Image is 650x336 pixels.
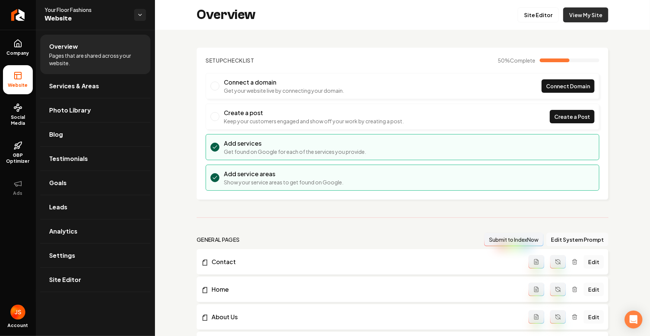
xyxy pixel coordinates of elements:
span: Pages that are shared across your website. [49,52,142,67]
button: Submit to IndexNow [484,233,543,246]
button: Add admin page prompt [529,310,544,324]
h2: Checklist [206,57,254,64]
span: Social Media [3,114,33,126]
a: Contact [201,257,529,266]
span: Account [8,323,28,329]
span: Leads [49,203,67,212]
a: Photo Library [40,98,150,122]
span: Settings [49,251,75,260]
a: Social Media [3,97,33,132]
a: Edit [584,255,604,269]
span: 50 % [498,57,535,64]
a: View My Site [563,7,608,22]
a: Testimonials [40,147,150,171]
span: Site Editor [49,275,81,284]
span: Services & Areas [49,82,99,91]
span: Your Floor Fashions [45,6,128,13]
p: Show your service areas to get found on Google. [224,178,343,186]
span: Blog [49,130,63,139]
a: Edit [584,310,604,324]
a: Analytics [40,219,150,243]
span: Ads [10,190,26,196]
p: Keep your customers engaged and show off your work by creating a post. [224,117,404,125]
h3: Create a post [224,108,404,117]
a: Blog [40,123,150,146]
span: Website [45,13,128,24]
span: Testimonials [49,154,88,163]
span: Setup [206,57,223,64]
a: Goals [40,171,150,195]
a: Company [3,33,33,62]
span: Website [5,82,31,88]
span: GBP Optimizer [3,152,33,164]
span: Overview [49,42,78,51]
h2: general pages [197,236,240,243]
a: Connect Domain [542,79,594,93]
h2: Overview [197,7,256,22]
span: Goals [49,178,67,187]
a: Home [201,285,529,294]
button: Open user button [10,305,25,320]
span: Company [4,50,32,56]
span: Photo Library [49,106,91,115]
button: Add admin page prompt [529,255,544,269]
button: Add admin page prompt [529,283,544,296]
h3: Add services [224,139,366,148]
button: Edit System Prompt [546,233,608,246]
p: Get found on Google for each of the services you provide. [224,148,366,155]
h3: Add service areas [224,169,343,178]
a: Site Editor [40,268,150,292]
a: Settings [40,244,150,267]
a: Leads [40,195,150,219]
div: Open Intercom Messenger [625,311,643,329]
h3: Connect a domain [224,78,344,87]
img: Rebolt Logo [11,9,25,21]
span: Complete [510,57,535,64]
a: Edit [584,283,604,296]
span: Create a Post [554,113,590,121]
span: Connect Domain [546,82,590,90]
a: Services & Areas [40,74,150,98]
a: Create a Post [550,110,594,123]
a: GBP Optimizer [3,135,33,170]
a: Site Editor [518,7,559,22]
span: Analytics [49,227,77,236]
p: Get your website live by connecting your domain. [224,87,344,94]
img: James Shamoun [10,305,25,320]
button: Ads [3,173,33,202]
a: About Us [201,313,529,321]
